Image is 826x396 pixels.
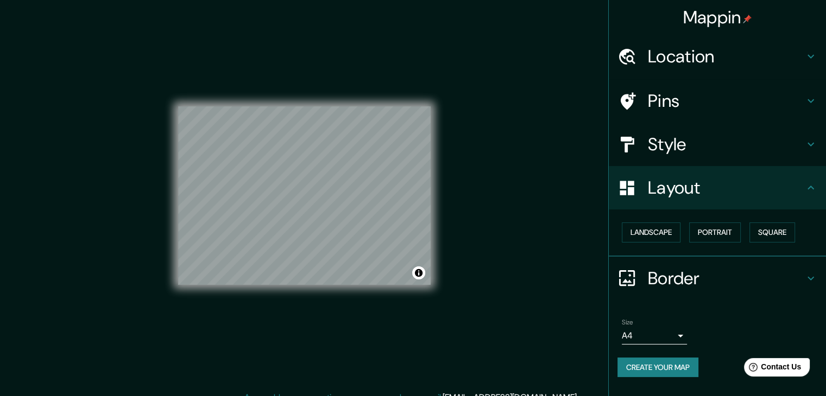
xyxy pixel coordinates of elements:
h4: Style [648,133,804,155]
div: Location [609,35,826,78]
label: Size [622,317,633,327]
button: Landscape [622,222,680,242]
button: Square [749,222,795,242]
button: Create your map [617,357,698,378]
div: A4 [622,327,687,344]
div: Style [609,123,826,166]
h4: Border [648,267,804,289]
div: Layout [609,166,826,209]
div: Border [609,257,826,300]
h4: Layout [648,177,804,199]
canvas: Map [178,106,431,285]
div: Pins [609,79,826,123]
h4: Pins [648,90,804,112]
iframe: Help widget launcher [729,354,814,384]
button: Toggle attribution [412,266,425,279]
img: pin-icon.png [743,15,752,23]
button: Portrait [689,222,741,242]
h4: Location [648,46,804,67]
h4: Mappin [683,7,752,28]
